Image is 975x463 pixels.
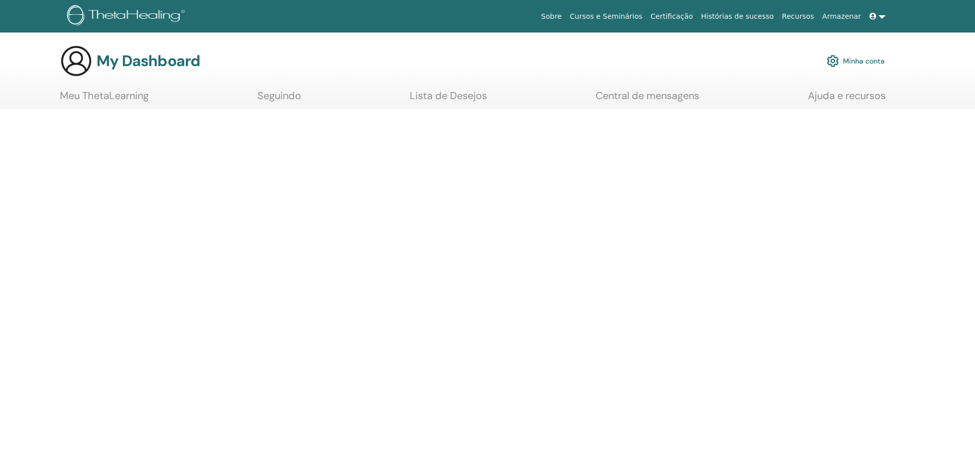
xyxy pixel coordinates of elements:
a: Meu ThetaLearning [60,89,149,109]
a: Central de mensagens [596,89,699,109]
a: Ajuda e recursos [808,89,886,109]
a: Recursos [778,7,818,26]
a: Cursos e Seminários [566,7,646,26]
img: cog.svg [827,52,839,70]
h3: My Dashboard [96,52,200,70]
a: Seguindo [257,89,301,109]
a: Armazenar [818,7,865,26]
a: Sobre [537,7,566,26]
a: Lista de Desejos [410,89,487,109]
img: generic-user-icon.jpg [60,45,92,77]
img: logo.png [67,5,188,28]
a: Certificação [646,7,697,26]
a: Histórias de sucesso [697,7,778,26]
a: Minha conta [827,50,885,72]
